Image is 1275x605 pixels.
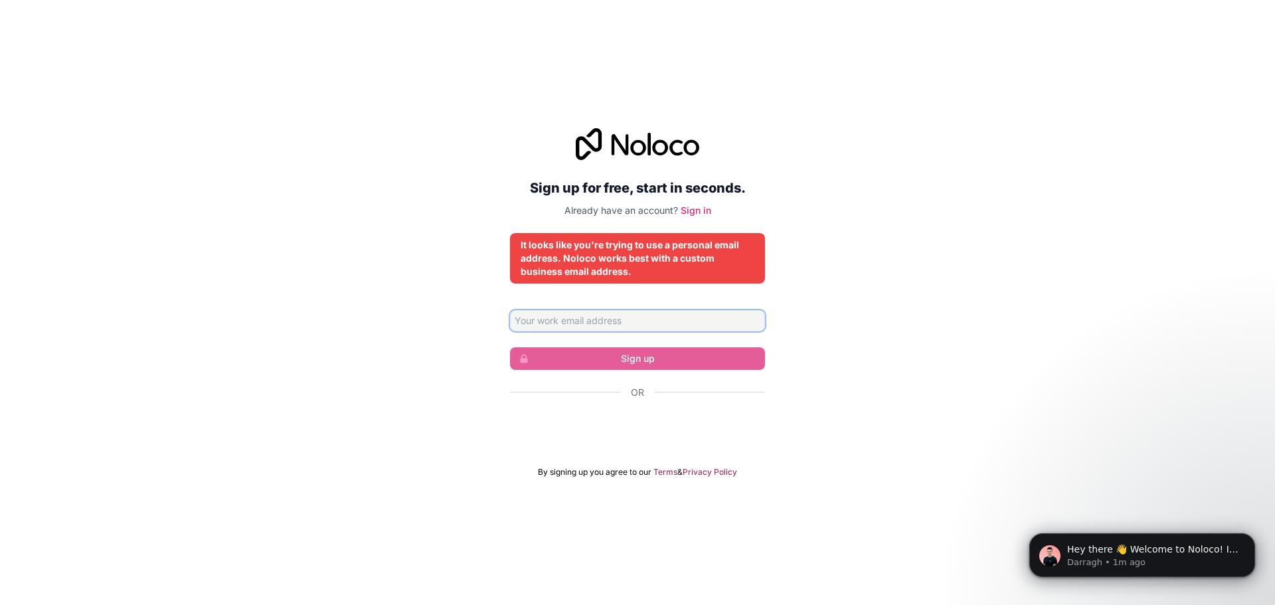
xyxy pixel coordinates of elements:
[681,205,711,216] a: Sign in
[631,386,644,399] span: Or
[503,414,772,443] iframe: Google ile Oturum Açma Düğmesi
[1009,505,1275,598] iframe: Intercom notifications message
[677,467,683,477] span: &
[538,467,651,477] span: By signing up you agree to our
[683,467,737,477] a: Privacy Policy
[653,467,677,477] a: Terms
[510,176,765,200] h2: Sign up for free, start in seconds.
[510,347,765,370] button: Sign up
[521,238,754,278] div: It looks like you're trying to use a personal email address. Noloco works best with a custom busi...
[564,205,678,216] span: Already have an account?
[510,310,765,331] input: Email address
